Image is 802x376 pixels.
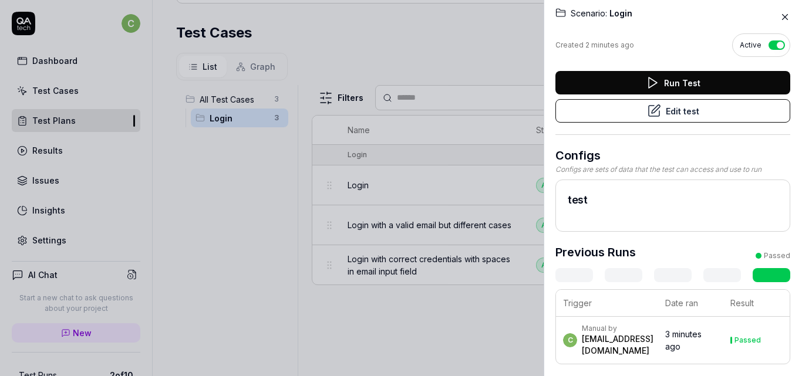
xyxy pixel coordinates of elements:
[665,329,702,351] time: 3 minutes ago
[582,333,653,357] div: [EMAIL_ADDRESS][DOMAIN_NAME]
[555,40,634,50] div: Created
[571,8,607,19] span: Scenario:
[563,333,577,347] span: c
[723,290,790,317] th: Result
[555,147,790,164] h3: Configs
[764,250,790,261] div: Passed
[582,324,653,333] div: Manual by
[555,164,790,175] div: Configs are sets of data that the test can access and use to run
[585,40,634,49] time: 2 minutes ago
[740,40,761,50] span: Active
[555,71,790,94] button: Run Test
[555,99,790,123] button: Edit test
[568,192,778,208] h2: test
[556,290,658,317] th: Trigger
[658,290,723,317] th: Date ran
[555,243,636,261] h3: Previous Runs
[734,337,761,344] div: Passed
[607,8,632,19] span: Login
